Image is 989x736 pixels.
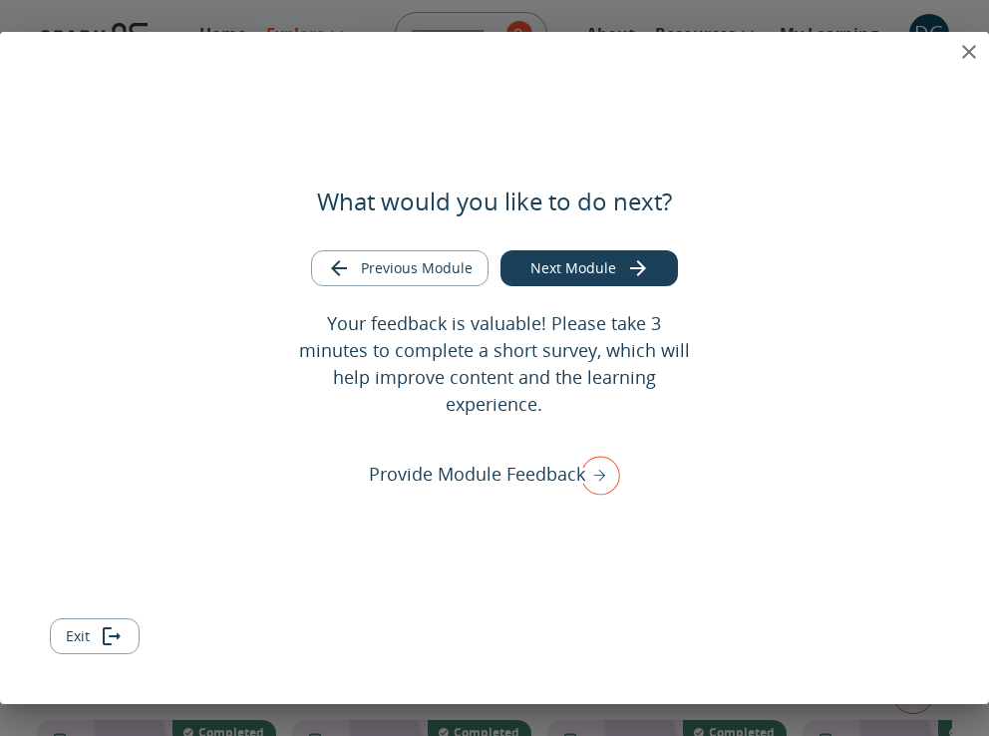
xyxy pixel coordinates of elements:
[369,449,620,501] div: Provide Module Feedback
[369,461,585,488] p: Provide Module Feedback
[311,250,489,287] button: Go to previous module
[949,32,989,72] button: close
[50,618,140,655] button: Exit module
[500,250,678,287] button: Go to next module
[570,449,620,501] img: right arrow
[317,185,672,217] h5: What would you like to do next?
[297,310,693,418] p: Your feedback is valuable! Please take 3 minutes to complete a short survey, which will help impr...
